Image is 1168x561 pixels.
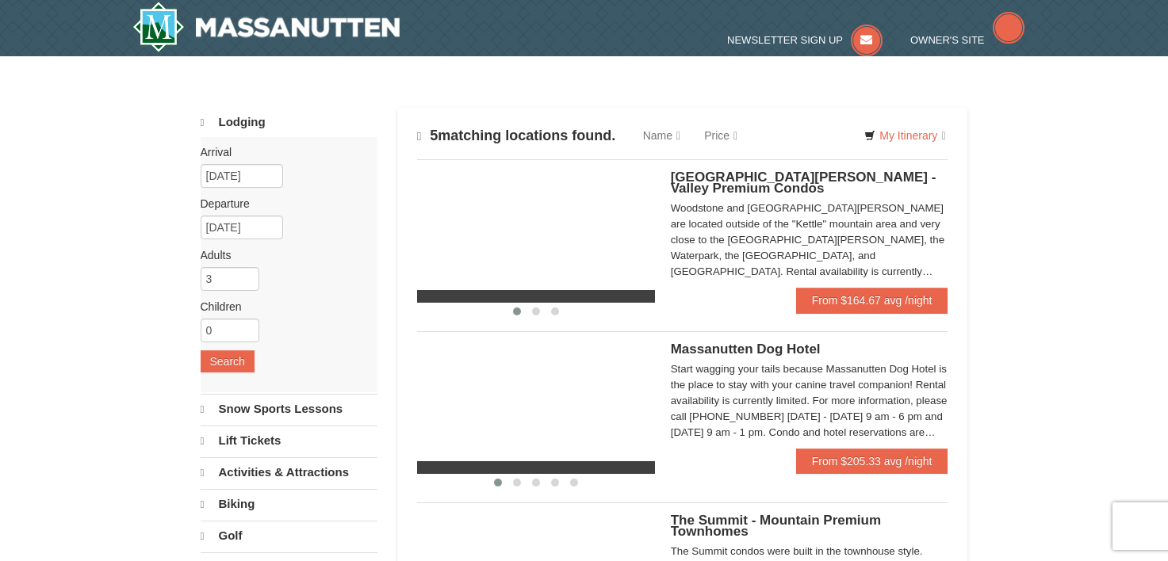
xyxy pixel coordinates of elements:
label: Arrival [201,144,366,160]
a: Massanutten Resort [132,2,400,52]
a: Newsletter Sign Up [727,34,883,46]
a: Name [631,120,692,151]
a: Snow Sports Lessons [201,394,377,424]
a: Owner's Site [910,34,1024,46]
a: From $205.33 avg /night [796,448,948,474]
label: Adults [201,247,366,263]
a: Lift Tickets [201,426,377,456]
label: Departure [201,196,366,212]
a: From $164.67 avg /night [796,288,948,313]
button: Search [201,350,255,372]
span: Newsletter Sign Up [727,34,843,46]
a: Activities & Attractions [201,457,377,487]
span: The Summit - Mountain Premium Townhomes [671,513,881,539]
a: Price [692,120,749,151]
span: [GEOGRAPHIC_DATA][PERSON_NAME] - Valley Premium Condos [671,170,936,196]
a: Lodging [201,108,377,137]
a: Biking [201,489,377,519]
span: Massanutten Dog Hotel [671,342,821,357]
img: Massanutten Resort Logo [132,2,400,52]
a: Golf [201,521,377,551]
div: Start wagging your tails because Massanutten Dog Hotel is the place to stay with your canine trav... [671,361,948,441]
a: My Itinerary [854,124,955,147]
label: Children [201,299,366,315]
span: Owner's Site [910,34,985,46]
div: Woodstone and [GEOGRAPHIC_DATA][PERSON_NAME] are located outside of the "Kettle" mountain area an... [671,200,948,280]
